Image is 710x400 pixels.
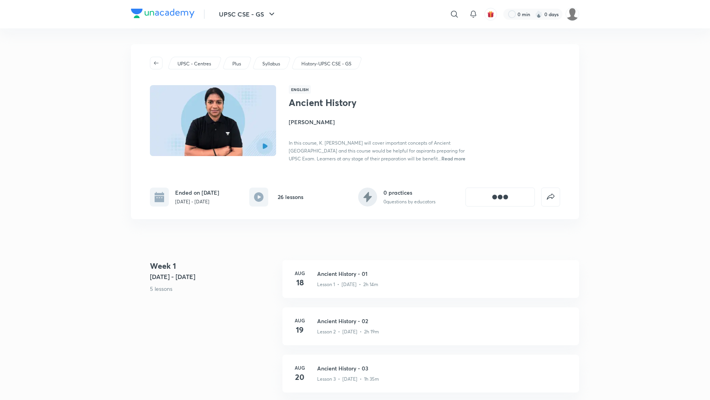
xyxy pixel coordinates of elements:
h5: [DATE] - [DATE] [150,272,276,281]
h3: Ancient History - 02 [317,317,570,325]
button: [object Object] [465,188,535,207]
h4: [PERSON_NAME] [289,118,465,126]
button: false [541,188,560,207]
img: Anshika Srivastava [566,7,579,21]
h3: Ancient History - 01 [317,270,570,278]
h6: 26 lessons [278,193,303,201]
a: UPSC - Centres [176,60,213,67]
h6: Aug [292,364,308,371]
img: Company Logo [131,9,194,18]
img: avatar [487,11,494,18]
h6: Ended on [DATE] [175,188,219,197]
a: Aug18Ancient History - 01Lesson 1 • [DATE] • 2h 14m [282,260,579,307]
a: History-UPSC CSE - GS [300,60,353,67]
p: Plus [232,60,241,67]
h1: Ancient History [289,97,418,108]
span: Read more [441,155,465,162]
a: Plus [231,60,243,67]
h6: Aug [292,270,308,277]
span: English [289,85,311,94]
img: streak [535,10,543,18]
h6: Aug [292,317,308,324]
p: History-UPSC CSE - GS [301,60,351,67]
p: [DATE] - [DATE] [175,198,219,205]
a: Syllabus [261,60,282,67]
p: Lesson 3 • [DATE] • 1h 35m [317,376,379,383]
h4: 19 [292,324,308,336]
h4: 18 [292,277,308,288]
h4: 20 [292,371,308,383]
h6: 0 practices [383,188,435,197]
h4: Week 1 [150,260,276,272]
span: In this course, K. [PERSON_NAME] will cover important concepts of Ancient [GEOGRAPHIC_DATA] and t... [289,140,465,162]
a: Company Logo [131,9,194,20]
button: UPSC CSE - GS [214,6,281,22]
p: UPSC - Centres [177,60,211,67]
img: Thumbnail [149,84,277,157]
p: Lesson 2 • [DATE] • 2h 19m [317,328,379,335]
h3: Ancient History - 03 [317,364,570,372]
p: 5 lessons [150,285,276,293]
p: Syllabus [262,60,280,67]
button: avatar [484,8,497,20]
a: Aug19Ancient History - 02Lesson 2 • [DATE] • 2h 19m [282,307,579,355]
p: 0 questions by educators [383,198,435,205]
p: Lesson 1 • [DATE] • 2h 14m [317,281,378,288]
